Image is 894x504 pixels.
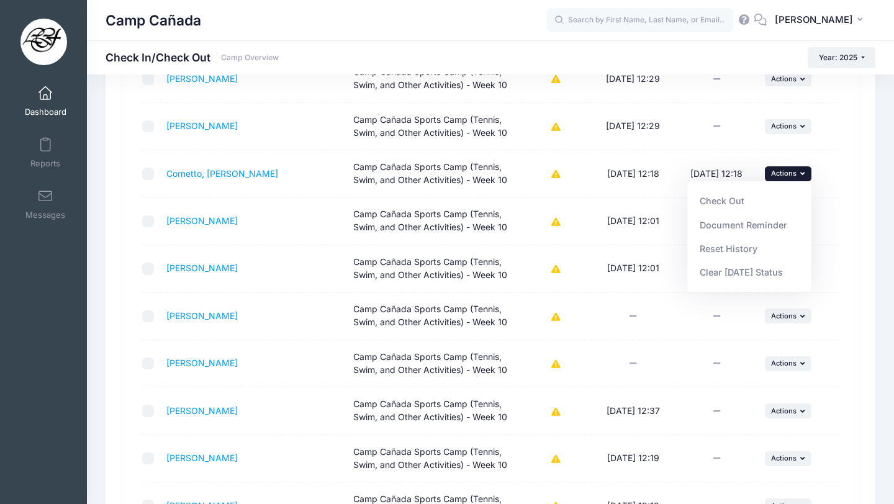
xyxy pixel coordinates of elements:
[775,13,853,27] span: [PERSON_NAME]
[347,198,521,245] td: Camp Cañada Sports Camp (Tennis, Swim, and Other Activities) - Week 10
[591,387,675,434] td: [DATE] 12:37
[221,53,279,63] a: Camp Overview
[771,359,797,367] span: Actions
[591,150,675,197] td: [DATE] 12:18
[693,237,806,261] a: Reset History
[166,73,238,84] a: [PERSON_NAME]
[347,55,521,102] td: Camp Cañada Sports Camp (Tennis, Swim, and Other Activities) - Week 10
[106,51,279,64] h1: Check In/Check Out
[693,213,806,236] a: Document Reminder
[25,107,66,117] span: Dashboard
[347,340,521,387] td: Camp Cañada Sports Camp (Tennis, Swim, and Other Activities) - Week 10
[765,166,812,181] button: Actions
[591,55,675,102] td: [DATE] 12:29
[30,158,60,169] span: Reports
[693,189,806,213] a: Check Out
[347,150,521,197] td: Camp Cañada Sports Camp (Tennis, Swim, and Other Activities) - Week 10
[166,263,238,273] a: [PERSON_NAME]
[166,215,238,226] a: [PERSON_NAME]
[771,454,797,462] span: Actions
[166,168,278,179] a: Cornetto, [PERSON_NAME]
[591,103,675,150] td: [DATE] 12:29
[166,120,238,131] a: [PERSON_NAME]
[347,387,521,434] td: Camp Cañada Sports Camp (Tennis, Swim, and Other Activities) - Week 10
[771,122,797,130] span: Actions
[765,71,812,86] button: Actions
[347,245,521,292] td: Camp Cañada Sports Camp (Tennis, Swim, and Other Activities) - Week 10
[347,293,521,340] td: Camp Cañada Sports Camp (Tennis, Swim, and Other Activities) - Week 10
[808,47,875,68] button: Year: 2025
[16,131,75,174] a: Reports
[771,407,797,415] span: Actions
[771,74,797,83] span: Actions
[765,403,812,418] button: Actions
[771,312,797,320] span: Actions
[819,53,857,62] span: Year: 2025
[347,103,521,150] td: Camp Cañada Sports Camp (Tennis, Swim, and Other Activities) - Week 10
[20,19,67,65] img: Camp Cañada
[16,79,75,123] a: Dashboard
[693,261,806,284] a: Clear [DATE] Status
[765,451,812,466] button: Actions
[347,435,521,482] td: Camp Cañada Sports Camp (Tennis, Swim, and Other Activities) - Week 10
[767,6,875,35] button: [PERSON_NAME]
[166,405,238,416] a: [PERSON_NAME]
[16,182,75,226] a: Messages
[765,308,812,323] button: Actions
[591,198,675,245] td: [DATE] 12:01
[675,150,759,197] td: [DATE] 12:18
[765,356,812,371] button: Actions
[106,6,201,35] h1: Camp Cañada
[166,310,238,321] a: [PERSON_NAME]
[166,358,238,368] a: [PERSON_NAME]
[765,119,812,134] button: Actions
[771,169,797,178] span: Actions
[166,452,238,463] a: [PERSON_NAME]
[547,8,733,33] input: Search by First Name, Last Name, or Email...
[591,435,675,482] td: [DATE] 12:19
[591,245,675,292] td: [DATE] 12:01
[25,210,65,220] span: Messages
